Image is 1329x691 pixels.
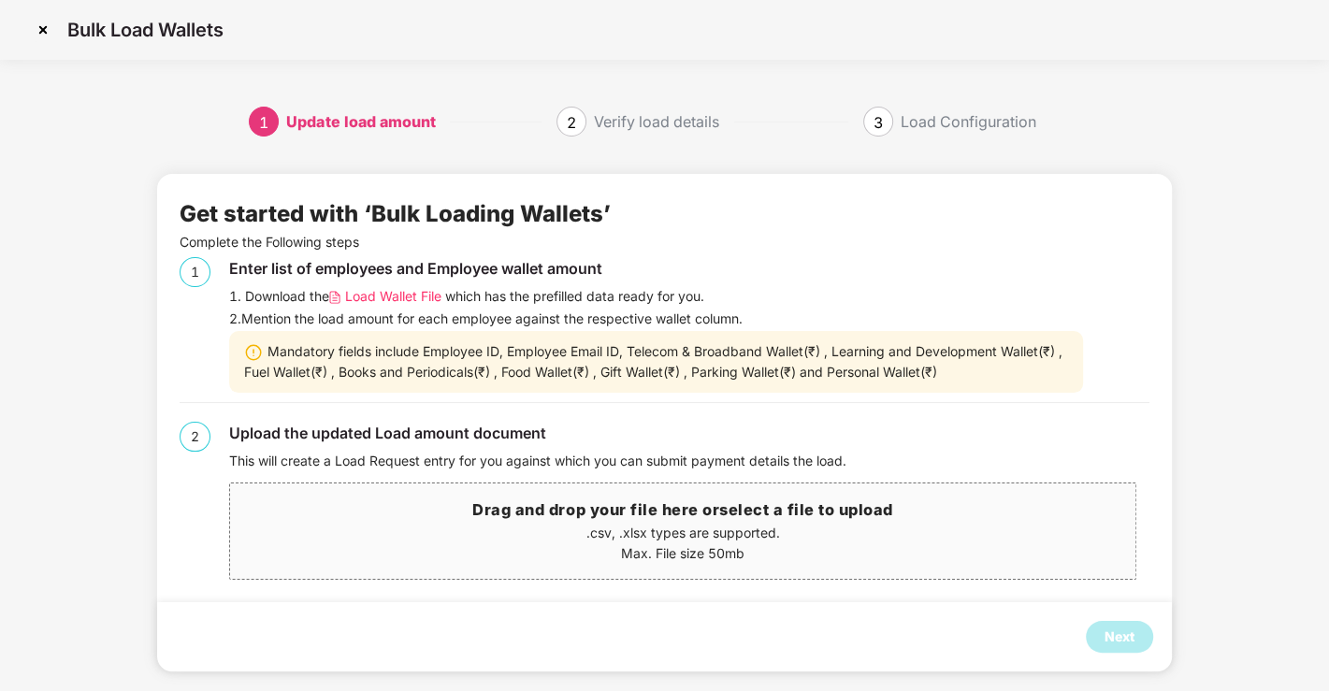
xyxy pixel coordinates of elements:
span: Load Wallet File [345,286,441,307]
div: Verify load details [594,107,719,137]
div: Load Configuration [901,107,1036,137]
span: 3 [874,113,883,132]
p: Complete the Following steps [180,232,1149,252]
span: select a file to upload [719,500,893,519]
div: 2 [180,422,210,452]
p: Max. File size 50mb [230,543,1135,564]
img: svg+xml;base64,PHN2ZyB4bWxucz0iaHR0cDovL3d3dy53My5vcmcvMjAwMC9zdmciIHdpZHRoPSIxMi4wNTMiIGhlaWdodD... [329,291,340,305]
div: Next [1105,626,1134,647]
img: svg+xml;base64,PHN2ZyBpZD0iQ3Jvc3MtMzJ4MzIiIHhtbG5zPSJodHRwOi8vd3d3LnczLm9yZy8yMDAwL3N2ZyIgd2lkdG... [28,15,58,45]
div: 2. Mention the load amount for each employee against the respective wallet column. [229,309,1149,329]
span: Drag and drop your file here orselect a file to upload.csv, .xlsx types are supported.Max. File s... [230,483,1135,579]
p: Bulk Load Wallets [67,19,224,41]
span: 2 [567,113,576,132]
h3: Drag and drop your file here or [230,498,1135,523]
div: Mandatory fields include Employee ID, Employee Email ID, Telecom & Broadband Wallet(₹) , Learning... [229,331,1083,393]
div: This will create a Load Request entry for you against which you can submit payment details the load. [229,451,1149,471]
div: Enter list of employees and Employee wallet amount [229,257,1149,281]
div: 1 [180,257,210,287]
div: Get started with ‘Bulk Loading Wallets’ [180,196,611,232]
p: .csv, .xlsx types are supported. [230,523,1135,543]
div: Upload the updated Load amount document [229,422,1149,445]
img: svg+xml;base64,PHN2ZyBpZD0iV2FybmluZ18tXzIweDIwIiBkYXRhLW5hbWU9Ildhcm5pbmcgLSAyMHgyMCIgeG1sbnM9Im... [244,343,263,362]
div: 1. Download the which has the prefilled data ready for you. [229,286,1149,307]
span: 1 [259,113,268,132]
div: Update load amount [286,107,435,137]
